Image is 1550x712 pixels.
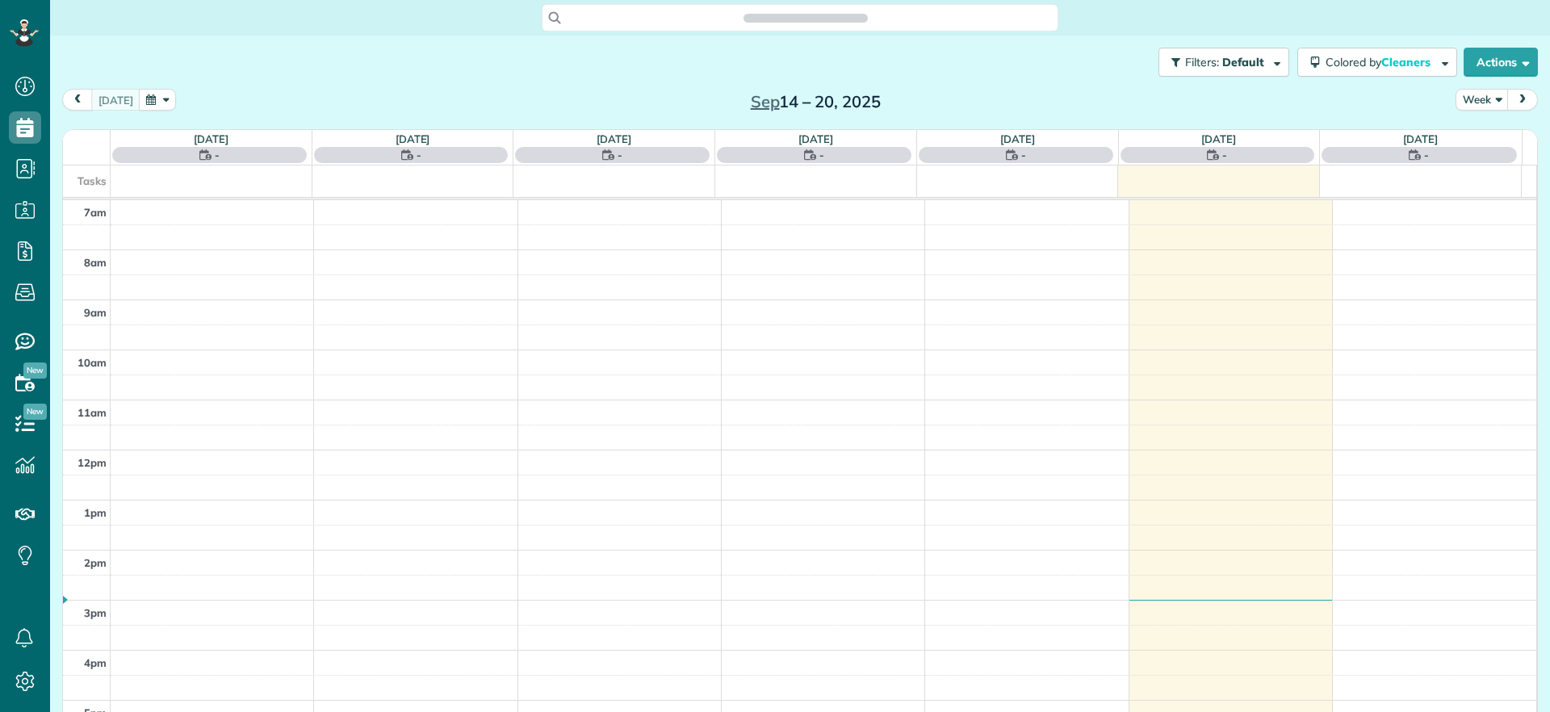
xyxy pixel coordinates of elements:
[84,306,107,319] span: 9am
[798,132,833,145] a: [DATE]
[77,174,107,187] span: Tasks
[23,362,47,379] span: New
[819,147,824,163] span: -
[760,10,851,26] span: Search ZenMaid…
[1507,89,1538,111] button: next
[215,147,220,163] span: -
[23,404,47,420] span: New
[1158,48,1289,77] button: Filters: Default
[396,132,430,145] a: [DATE]
[618,147,622,163] span: -
[77,456,107,469] span: 12pm
[77,406,107,419] span: 11am
[194,132,228,145] a: [DATE]
[84,206,107,219] span: 7am
[1150,48,1289,77] a: Filters: Default
[1403,132,1438,145] a: [DATE]
[1464,48,1538,77] button: Actions
[1297,48,1457,77] button: Colored byCleaners
[1000,132,1035,145] a: [DATE]
[417,147,421,163] span: -
[62,89,93,111] button: prev
[1381,55,1433,69] span: Cleaners
[714,93,916,111] h2: 14 – 20, 2025
[84,556,107,569] span: 2pm
[84,606,107,619] span: 3pm
[1185,55,1219,69] span: Filters:
[1201,132,1236,145] a: [DATE]
[1222,147,1227,163] span: -
[77,356,107,369] span: 10am
[84,506,107,519] span: 1pm
[751,91,780,111] span: Sep
[597,132,631,145] a: [DATE]
[1456,89,1509,111] button: Week
[91,89,140,111] button: [DATE]
[84,256,107,269] span: 8am
[1326,55,1436,69] span: Colored by
[1222,55,1265,69] span: Default
[1424,147,1429,163] span: -
[84,656,107,669] span: 4pm
[1021,147,1026,163] span: -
